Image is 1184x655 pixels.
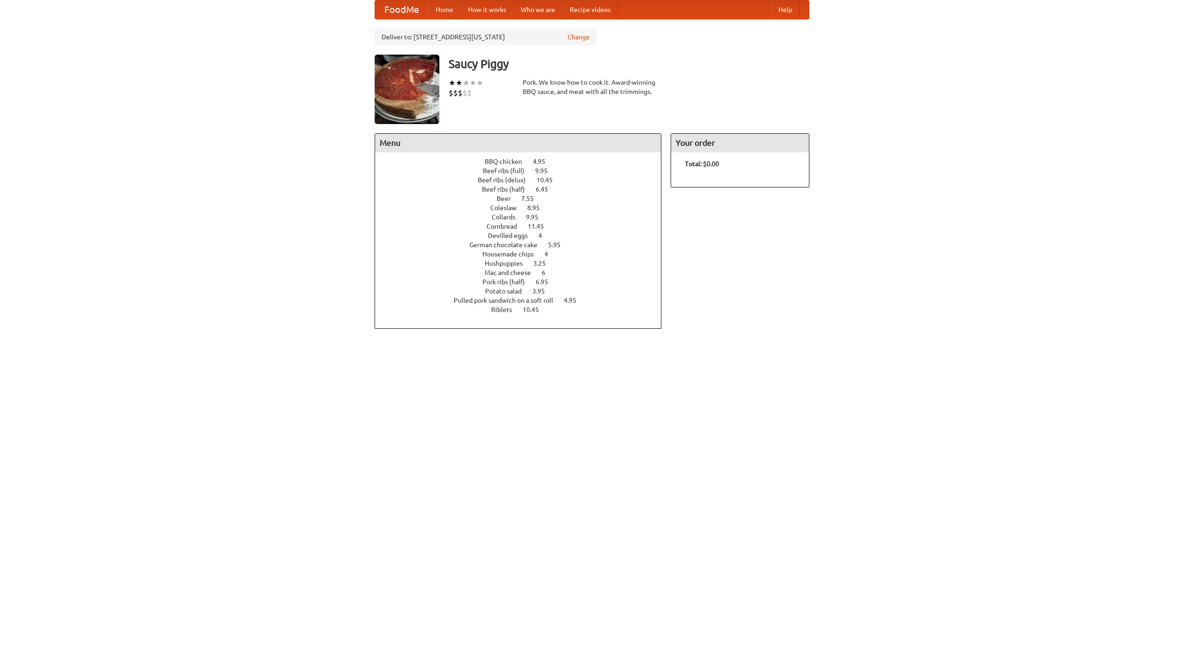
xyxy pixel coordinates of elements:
span: Potato salad [485,287,531,295]
li: $ [458,88,462,98]
span: 4 [544,250,557,258]
a: Home [428,0,461,19]
h4: Menu [375,134,661,152]
a: Mac and cheese 6 [485,269,562,276]
img: angular.jpg [375,55,439,124]
a: Potato salad 3.95 [485,287,562,295]
a: Devilled eggs 4 [488,232,559,239]
span: 10.45 [523,306,548,313]
a: Beef ribs (full) 9.95 [483,167,565,175]
span: 6 [542,269,555,276]
span: Collards [492,213,524,221]
span: 4.95 [533,158,555,165]
a: Help [771,0,800,19]
span: 6.95 [536,278,557,286]
h4: Your order [671,134,809,152]
li: ★ [449,78,456,88]
span: Beef ribs (full) [483,167,534,175]
a: Riblets 10.45 [491,306,556,313]
span: Devilled eggs [488,232,537,239]
a: Cornbread 11.45 [487,223,561,230]
span: Riblets [491,306,521,313]
span: German chocolate cake [469,241,547,249]
li: $ [449,88,453,98]
span: Pulled pork sandwich on a soft roll [454,297,562,304]
span: BBQ chicken [485,158,531,165]
a: Beef ribs (half) 6.45 [482,186,565,193]
li: $ [462,88,467,98]
li: $ [453,88,458,98]
li: $ [467,88,472,98]
span: 10.45 [536,176,562,184]
li: ★ [462,78,469,88]
span: 6.45 [536,186,557,193]
a: Pulled pork sandwich on a soft roll 4.95 [454,297,593,304]
span: 5.95 [548,241,570,249]
span: Beer [497,195,520,202]
span: Housemade chips [482,250,543,258]
span: 4 [538,232,551,239]
span: 3.25 [533,260,555,267]
li: ★ [469,78,476,88]
span: Cornbread [487,223,526,230]
a: BBQ chicken 4.95 [485,158,562,165]
span: Mac and cheese [485,269,540,276]
a: Coleslaw 8.95 [490,204,557,212]
div: Deliver to: [STREET_ADDRESS][US_STATE] [375,29,597,45]
span: 3.95 [532,287,554,295]
a: FoodMe [375,0,428,19]
span: Beef ribs (half) [482,186,534,193]
a: Collards 9.95 [492,213,555,221]
a: Housemade chips 4 [482,250,565,258]
li: ★ [476,78,483,88]
a: Recipe videos [562,0,618,19]
li: ★ [456,78,462,88]
a: Hushpuppies 3.25 [485,260,563,267]
span: 4.95 [564,297,586,304]
a: Who we are [513,0,562,19]
a: Pork ribs (half) 6.95 [482,278,565,286]
span: 7.55 [521,195,543,202]
h3: Saucy Piggy [449,55,809,73]
a: Beef ribs (delux) 10.45 [478,176,570,184]
a: Beer 7.55 [497,195,551,202]
span: Hushpuppies [485,260,532,267]
span: 8.95 [527,204,549,212]
b: Total: $0.00 [685,160,719,168]
div: Pork. We know how to cook it. Award-winning BBQ sauce, and meat with all the trimmings. [523,78,661,96]
a: Change [567,32,590,42]
span: Coleslaw [490,204,526,212]
span: 11.45 [528,223,553,230]
span: Beef ribs (delux) [478,176,535,184]
span: Pork ribs (half) [482,278,534,286]
a: German chocolate cake 5.95 [469,241,578,249]
span: 9.95 [535,167,557,175]
span: 9.95 [526,213,548,221]
a: How it works [461,0,513,19]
